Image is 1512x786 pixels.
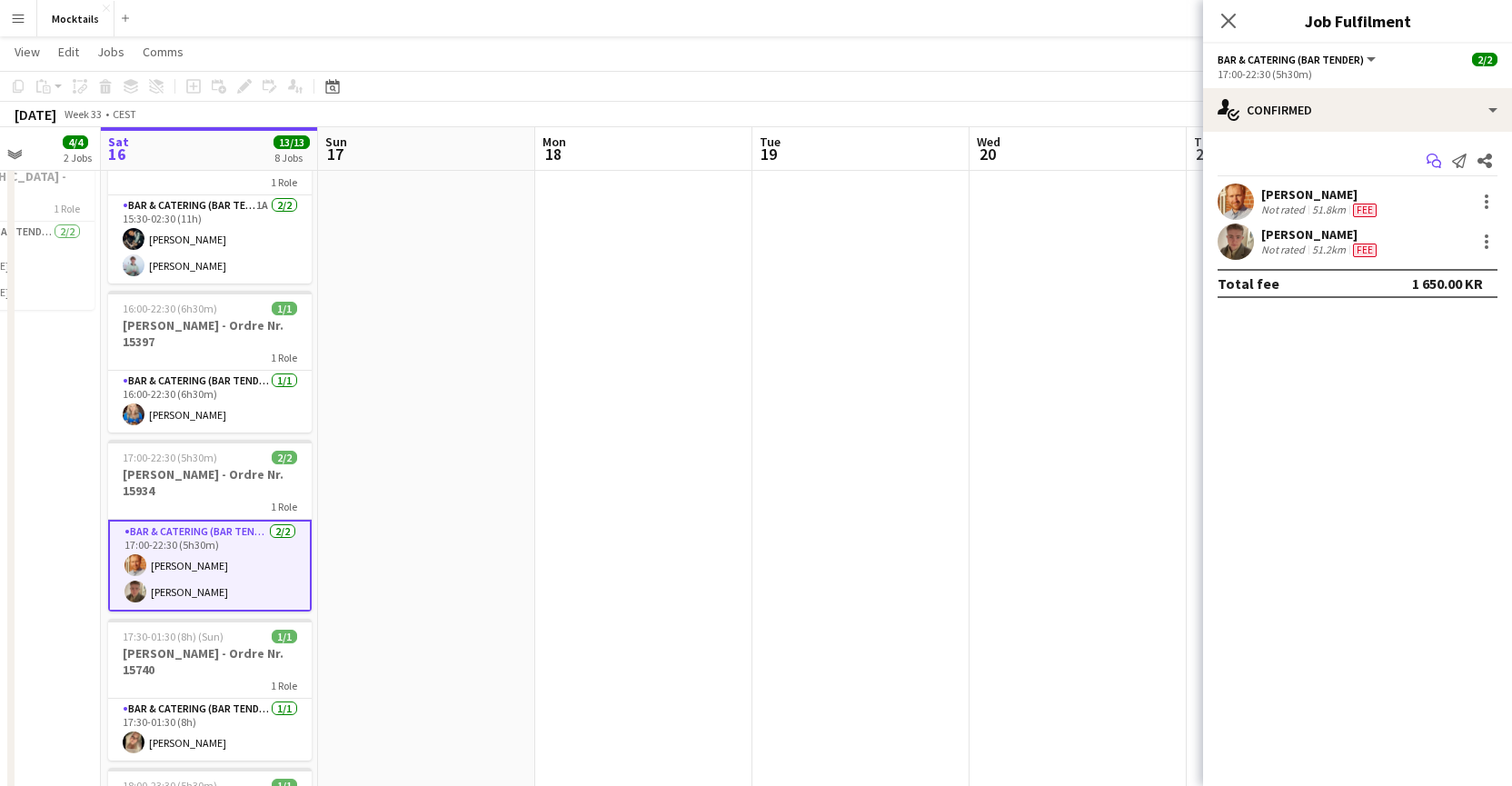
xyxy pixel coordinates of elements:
button: Bar & Catering (Bar Tender) [1218,53,1378,66]
div: Confirmed [1203,88,1512,132]
div: Crew has different fees then in role [1349,243,1380,257]
span: 1 Role [271,351,297,364]
span: 1 Role [271,175,297,189]
span: 17:30-01:30 (8h) (Sun) [123,630,224,643]
span: 19 [757,144,781,164]
span: Mon [542,134,566,150]
div: 51.8km [1308,203,1349,217]
span: Bar & Catering (Bar Tender) [1218,53,1364,66]
span: 18 [540,144,566,164]
app-card-role: Bar & Catering (Bar Tender)1/116:00-22:30 (6h30m)[PERSON_NAME] [108,371,312,433]
span: 20 [974,144,1000,164]
span: View [15,44,40,60]
div: 17:00-22:30 (5h30m) [1218,67,1497,81]
span: 16 [105,144,129,164]
span: Comms [143,44,184,60]
div: Total fee [1218,274,1279,293]
div: 8 Jobs [274,151,309,164]
h3: [PERSON_NAME] - Ordre Nr. 15740 [108,645,312,678]
h3: [PERSON_NAME] - Ordre Nr. 15397 [108,317,312,350]
span: 1 Role [271,679,297,692]
span: 2/2 [272,451,297,464]
span: Wed [977,134,1000,150]
span: Jobs [97,44,124,60]
span: Fee [1353,244,1377,257]
span: 1/1 [272,302,297,315]
span: 4/4 [63,135,88,149]
h3: [PERSON_NAME] - Ordre Nr. 15934 [108,466,312,499]
span: 1/1 [272,630,297,643]
div: [PERSON_NAME] [1261,226,1380,243]
app-card-role: Bar & Catering (Bar Tender)2/217:00-22:30 (5h30m)[PERSON_NAME][PERSON_NAME] [108,520,312,612]
span: 2/2 [1472,53,1497,66]
span: Edit [58,44,79,60]
div: [PERSON_NAME] [1261,186,1380,203]
div: 51.2km [1308,243,1349,257]
span: 13/13 [274,135,310,149]
app-job-card: 17:30-01:30 (8h) (Sun)1/1[PERSON_NAME] - Ordre Nr. 157401 RoleBar & Catering (Bar Tender)1/117:30... [108,619,312,761]
div: Crew has different fees then in role [1349,203,1380,217]
app-job-card: 17:00-22:30 (5h30m)2/2[PERSON_NAME] - Ordre Nr. 159341 RoleBar & Catering (Bar Tender)2/217:00-22... [108,440,312,612]
span: Tue [760,134,781,150]
div: CEST [113,107,136,121]
div: 2 Jobs [64,151,92,164]
span: Thu [1194,134,1217,150]
span: 16:00-22:30 (6h30m) [123,302,217,315]
app-card-role: Bar & Catering (Bar Tender)1A2/215:30-02:30 (11h)[PERSON_NAME][PERSON_NAME] [108,195,312,284]
h3: Job Fulfilment [1203,9,1512,33]
app-job-card: 15:30-02:30 (11h) (Sun)2/2[PERSON_NAME] - Ordre Nr. 158781 RoleBar & Catering (Bar Tender)1A2/215... [108,115,312,284]
button: Mocktails [37,1,114,36]
span: 1 Role [271,500,297,513]
app-card-role: Bar & Catering (Bar Tender)1/117:30-01:30 (8h)[PERSON_NAME] [108,699,312,761]
a: View [7,40,47,64]
span: Week 33 [60,107,105,121]
span: 17 [323,144,347,164]
div: [DATE] [15,105,56,124]
a: Jobs [90,40,132,64]
span: Sun [325,134,347,150]
span: Fee [1353,204,1377,217]
div: Not rated [1261,203,1308,217]
div: Not rated [1261,243,1308,257]
a: Comms [135,40,191,64]
app-job-card: 16:00-22:30 (6h30m)1/1[PERSON_NAME] - Ordre Nr. 153971 RoleBar & Catering (Bar Tender)1/116:00-22... [108,291,312,433]
span: Sat [108,134,129,150]
div: 1 650.00 KR [1412,274,1483,293]
span: 1 Role [54,202,80,215]
span: 21 [1191,144,1217,164]
span: 17:00-22:30 (5h30m) [123,451,217,464]
a: Edit [51,40,86,64]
